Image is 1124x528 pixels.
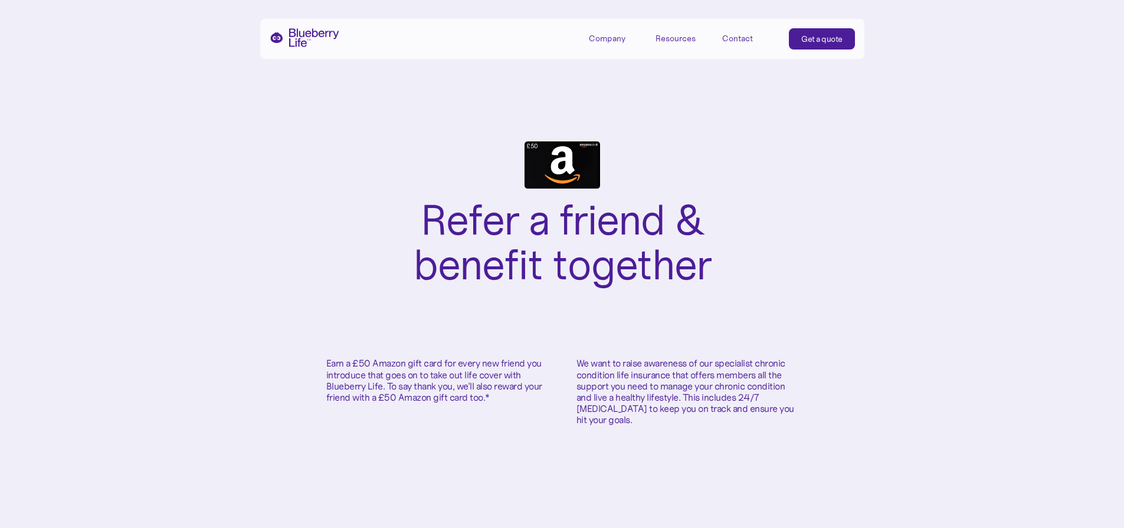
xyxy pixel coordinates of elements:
h1: Refer a friend & benefit together [373,198,751,287]
div: Company [589,28,642,48]
a: Get a quote [789,28,855,49]
a: Contact [722,28,775,48]
p: Earn a £50 Amazon gift card for every new friend you introduce that goes on to take out life cove... [326,358,548,403]
div: Company [589,34,625,44]
div: Resources [656,28,709,48]
div: Contact [722,34,753,44]
a: home [270,28,339,47]
div: Get a quote [801,33,843,45]
div: Resources [656,34,696,44]
p: We want to raise awareness of our specialist chronic condition life insurance that offers members... [576,358,798,425]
